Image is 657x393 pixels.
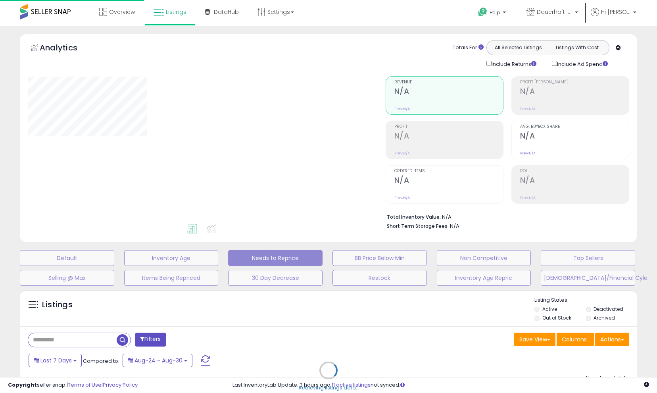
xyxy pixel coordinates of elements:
small: Prev: N/A [394,195,410,200]
span: Listings [166,8,186,16]
span: ROI [520,169,629,173]
button: Inventory Age Repric [437,270,531,286]
h2: N/A [520,87,629,98]
span: Ordered Items [394,169,503,173]
div: Retrieving listings data.. [299,384,358,391]
span: Profit [PERSON_NAME] [520,80,629,85]
i: Get Help [478,7,488,17]
a: Help [472,1,514,26]
span: N/A [450,222,459,230]
span: Hi [PERSON_NAME] [601,8,631,16]
h2: N/A [520,176,629,187]
small: Prev: N/A [394,106,410,111]
h2: N/A [394,131,503,142]
strong: Copyright [8,381,37,389]
h2: N/A [520,131,629,142]
h2: N/A [394,176,503,187]
h5: Analytics [40,42,93,55]
li: N/A [387,212,623,221]
small: Prev: N/A [520,151,536,156]
span: Avg. Buybox Share [520,125,629,129]
h2: N/A [394,87,503,98]
b: Short Term Storage Fees: [387,223,449,229]
a: Hi [PERSON_NAME] [591,8,636,26]
button: [DEMOGRAPHIC_DATA]/Financial Cyle [541,270,635,286]
span: Overview [109,8,135,16]
small: Prev: N/A [520,106,536,111]
span: Dauerhaft Distributors [537,8,572,16]
button: Restock [332,270,427,286]
button: Top Sellers [541,250,635,266]
button: Listings With Cost [547,42,607,53]
small: Prev: N/A [394,151,410,156]
button: Selling @ Max [20,270,114,286]
span: DataHub [214,8,239,16]
div: seller snap | | [8,381,138,389]
button: Inventory Age [124,250,219,266]
small: Prev: N/A [520,195,536,200]
span: Revenue [394,80,503,85]
div: Include Ad Spend [546,59,620,68]
button: 30 Day Decrease [228,270,323,286]
button: Items Being Repriced [124,270,219,286]
div: Totals For [453,44,484,52]
b: Total Inventory Value: [387,214,441,220]
span: Profit [394,125,503,129]
span: Help [490,9,500,16]
button: BB Price Below Min [332,250,427,266]
button: Default [20,250,114,266]
div: Include Returns [480,59,546,68]
button: Non Competitive [437,250,531,266]
button: All Selected Listings [489,42,548,53]
button: Needs to Reprice [228,250,323,266]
